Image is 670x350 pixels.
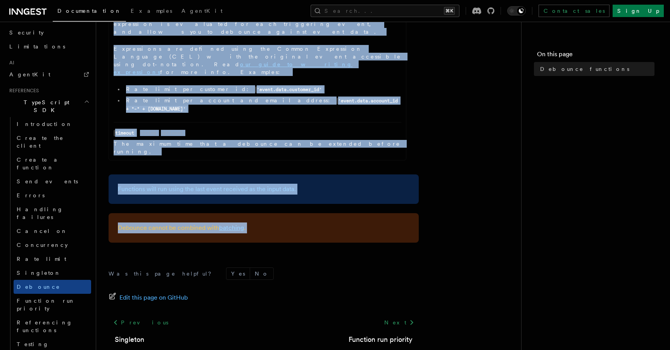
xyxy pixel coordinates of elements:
a: Function run priority [14,294,91,316]
a: Rate limit [14,252,91,266]
span: AI [6,60,14,66]
p: Expressions are defined using the Common Expression Language (CEL) with the original event access... [114,45,401,76]
span: Rate limit [17,256,66,262]
span: Debounce functions [540,65,629,73]
span: Limitations [9,43,65,50]
span: Handling failures [17,206,63,220]
button: No [250,268,273,279]
span: Debounce [17,284,60,290]
h4: On this page [537,50,654,62]
a: Debounce functions [537,62,654,76]
span: Concurrency [17,242,68,248]
a: Sign Up [613,5,664,17]
a: Contact sales [539,5,610,17]
code: 'event.data.customer_id' [255,86,323,93]
a: Handling failures [14,202,91,224]
a: Edit this page on GitHub [109,292,188,303]
button: TypeScript SDK [6,95,91,117]
span: References [6,88,39,94]
p: An optional unique key expression to apply the limit to. The expression is evaluated for each tri... [114,12,401,36]
p: Was this page helpful? [109,270,217,278]
span: Testing [17,341,49,347]
a: Debounce [14,280,91,294]
a: Limitations [6,40,91,53]
span: Send events [17,178,78,184]
dd: optional [161,130,183,136]
a: Examples [126,2,177,21]
span: Function run priority [17,298,75,312]
span: Create a function [17,157,63,171]
span: Examples [131,8,172,14]
a: Create a function [14,153,91,174]
dd: string [140,130,156,136]
a: Security [6,26,91,40]
span: Referencing functions [17,319,73,333]
a: Singleton [115,334,144,345]
a: Singleton [14,266,91,280]
a: Referencing functions [14,316,91,337]
a: Next [380,316,419,329]
code: timeout [114,130,135,136]
button: Search...⌘K [311,5,459,17]
span: Edit this page on GitHub [119,292,188,303]
li: Rate limit per customer id: [124,85,401,93]
a: Previous [109,316,173,329]
span: Introduction [17,121,73,127]
span: AgentKit [181,8,223,14]
kbd: ⌘K [444,7,455,15]
p: Functions will run using the last event received as the input data. [118,184,409,195]
span: Cancel on [17,228,67,234]
p: Debounce cannot be combined with . [118,222,409,233]
li: Rate limit per account and email address: [124,97,401,113]
span: TypeScript SDK [6,98,84,114]
span: Security [9,29,44,36]
a: Cancel on [14,224,91,238]
a: batching [219,224,244,231]
a: Function run priority [349,334,413,345]
a: AgentKit [177,2,227,21]
a: Introduction [14,117,91,131]
button: Yes [226,268,250,279]
span: AgentKit [9,71,50,78]
p: The maximum time that a debounce can be extended before running. [114,140,401,155]
button: Toggle dark mode [507,6,526,16]
code: 'event.data.account_id + "-" + [DOMAIN_NAME]' [126,98,398,112]
span: Errors [17,192,45,198]
a: Documentation [53,2,126,22]
span: Documentation [57,8,121,14]
a: Send events [14,174,91,188]
a: Errors [14,188,91,202]
span: Singleton [17,270,61,276]
a: AgentKit [6,67,91,81]
a: Create the client [14,131,91,153]
a: Concurrency [14,238,91,252]
span: Create the client [17,135,64,149]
